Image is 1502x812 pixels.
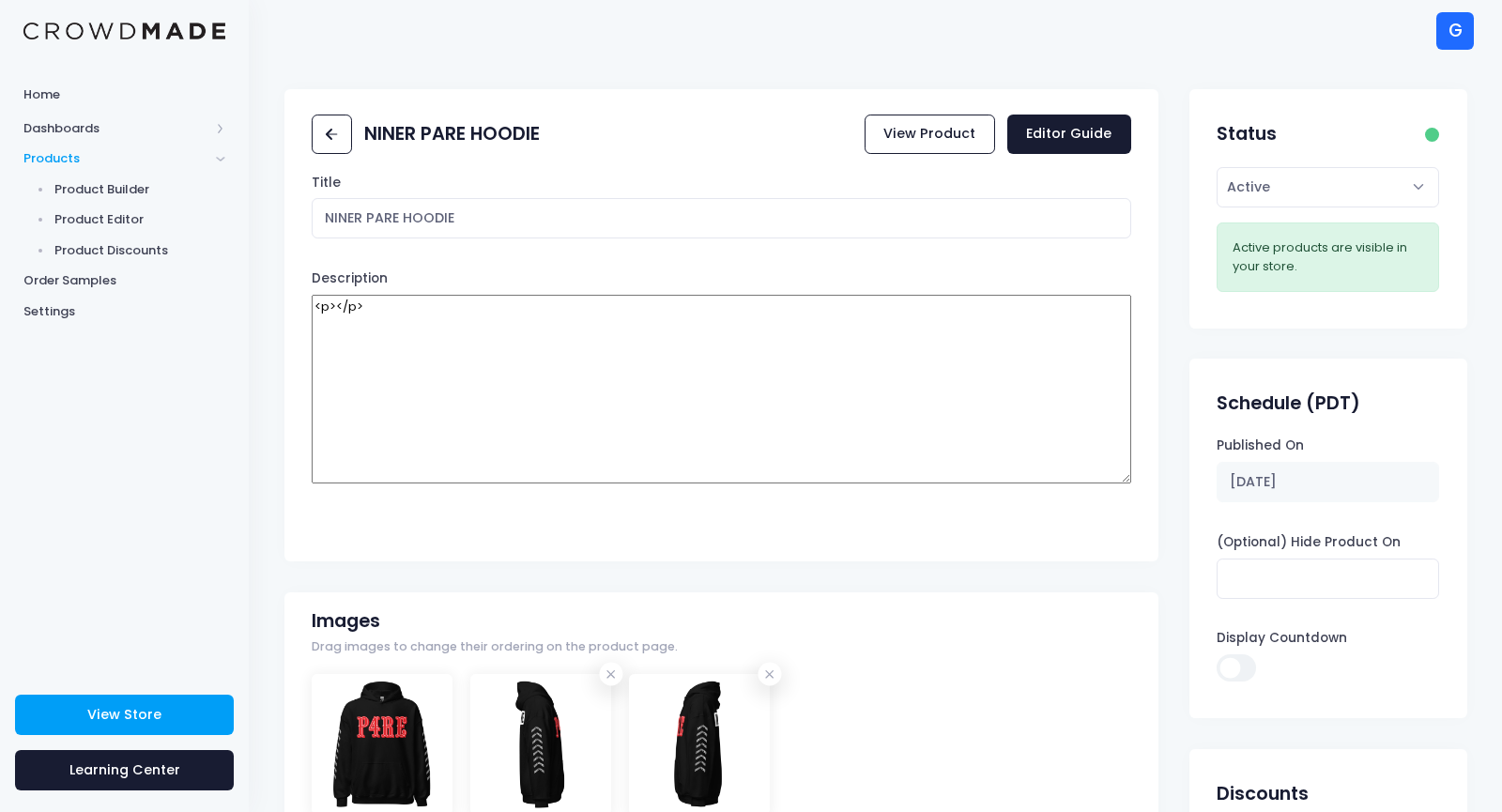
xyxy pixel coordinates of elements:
[759,663,782,686] span: Remove image
[1007,115,1131,155] a: Editor Guide
[312,610,380,632] h2: Images
[54,241,226,260] span: Product Discounts
[312,174,341,192] label: Title
[1436,12,1474,50] div: G
[312,638,678,656] span: Drag images to change their ordering on the product page.
[1217,533,1401,552] label: (Optional) Hide Product On
[15,750,234,790] a: Learning Center
[23,23,225,40] img: Logo
[15,695,234,735] a: View Store
[1233,238,1423,275] div: Active products are visible in your store.
[1217,629,1347,648] label: Display Countdown
[1217,783,1309,804] h2: Discounts
[23,271,225,290] span: Order Samples
[23,302,225,321] span: Settings
[364,123,540,145] h2: NINER PARE HOODIE
[69,760,180,779] span: Learning Center
[23,119,209,138] span: Dashboards
[312,295,1131,483] textarea: <p></p>
[54,210,226,229] span: Product Editor
[865,115,995,155] a: View Product
[87,705,161,724] span: View Store
[312,269,388,288] label: Description
[54,180,226,199] span: Product Builder
[23,149,209,168] span: Products
[1217,437,1304,455] label: Published On
[23,85,225,104] span: Home
[1217,123,1277,145] h2: Status
[600,663,623,686] span: Remove image
[1217,392,1360,414] h2: Schedule (PDT)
